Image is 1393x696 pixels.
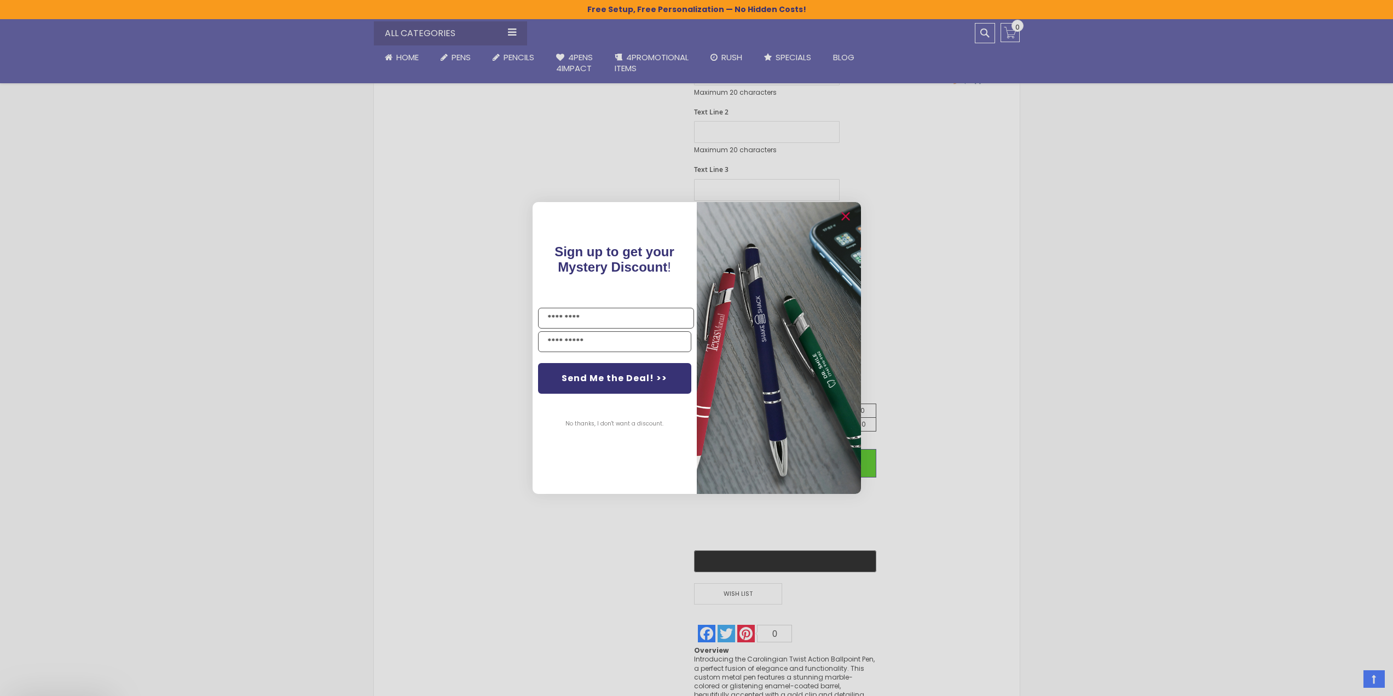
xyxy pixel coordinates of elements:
[538,331,691,352] input: YOUR EMAIL
[538,363,691,394] button: Send Me the Deal! >>
[837,208,854,225] button: Close dialog
[697,202,861,494] img: 081b18bf-2f98-4675-a917-09431eb06994.jpeg
[554,244,674,274] span: Sign up to get your Mystery Discount
[560,410,669,438] button: No thanks, I don't want a discount.
[554,244,674,274] span: !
